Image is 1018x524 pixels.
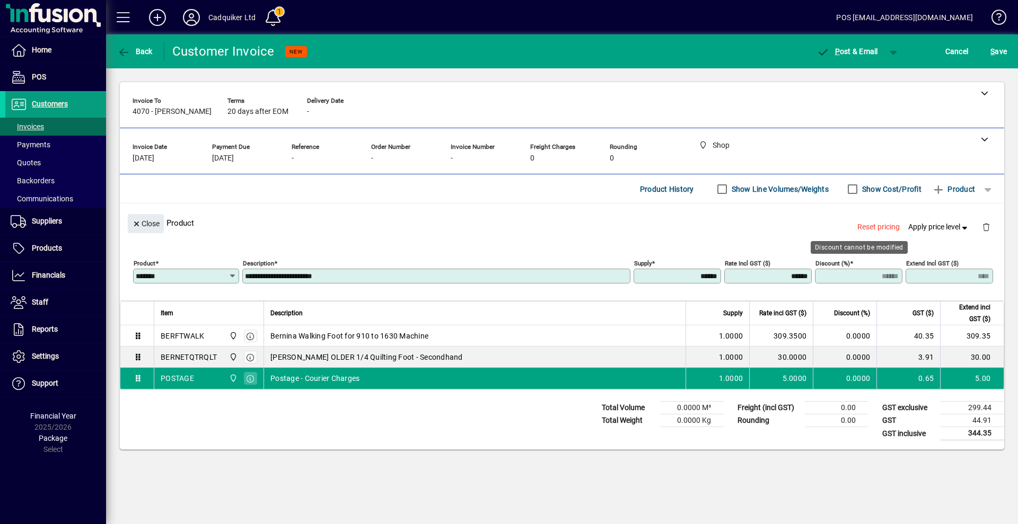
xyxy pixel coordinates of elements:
span: POS [32,73,46,81]
button: Save [988,42,1010,61]
span: Shop [226,330,239,342]
span: Home [32,46,51,54]
button: Add [141,8,174,27]
span: Shop [226,372,239,384]
span: S [990,47,995,56]
span: NEW [289,48,303,55]
td: 0.00 [805,402,868,414]
label: Show Line Volumes/Weights [730,184,829,194]
div: BERNETQTRQLT [161,352,217,362]
span: Discount (%) [834,307,870,319]
span: - [292,154,294,163]
a: Reports [5,316,106,343]
a: POS [5,64,106,91]
span: Support [32,379,58,387]
app-page-header-button: Delete [973,222,999,232]
td: 0.0000 [813,325,876,347]
span: Customers [32,100,68,108]
span: Reset pricing [857,221,900,233]
div: 30.0000 [756,352,806,362]
div: POS [EMAIL_ADDRESS][DOMAIN_NAME] [836,9,973,26]
span: Suppliers [32,217,62,225]
span: Close [132,215,160,233]
span: Back [117,47,153,56]
span: Invoices [11,122,44,131]
span: Shop [226,351,239,363]
mat-label: Supply [634,260,652,267]
span: - [371,154,373,163]
button: Delete [973,214,999,239]
span: ost & Email [817,47,878,56]
td: 40.35 [876,325,940,347]
span: Product History [640,181,694,198]
td: GST exclusive [877,402,941,414]
td: 5.00 [940,368,1004,389]
td: 0.0000 M³ [660,402,724,414]
span: Settings [32,352,59,360]
button: Product History [636,180,698,199]
a: Knowledge Base [984,2,1005,37]
span: 1.0000 [719,373,743,384]
app-page-header-button: Close [125,218,166,228]
span: Supply [723,307,743,319]
td: 0.0000 [813,368,876,389]
a: Payments [5,136,106,154]
a: Backorders [5,172,106,190]
a: Products [5,235,106,262]
span: Bernina Walking Foot for 910 to 1630 Machine [270,331,428,341]
a: Invoices [5,118,106,136]
span: [DATE] [133,154,154,163]
mat-label: Description [243,260,274,267]
td: Rounding [732,414,805,427]
a: Settings [5,343,106,370]
span: ave [990,43,1007,60]
div: Cadquiker Ltd [208,9,256,26]
label: Show Cost/Profit [860,184,922,194]
td: Total Volume [596,402,660,414]
td: GST inclusive [877,427,941,440]
span: Apply price level [908,221,970,233]
td: 30.00 [940,347,1004,368]
td: 299.44 [941,402,1004,414]
div: 309.3500 [756,331,806,341]
span: Backorders [11,176,55,185]
div: BERFTWALK [161,331,204,341]
span: GST ($) [912,307,934,319]
button: Post & Email [811,42,883,61]
span: Quotes [11,158,41,167]
a: Suppliers [5,208,106,235]
div: 5.0000 [756,373,806,384]
td: 344.35 [941,427,1004,440]
app-page-header-button: Back [106,42,164,61]
a: Communications [5,190,106,208]
span: Reports [32,325,58,333]
span: Communications [11,194,73,203]
span: Staff [32,298,48,306]
span: Description [270,307,303,319]
span: - [307,108,309,116]
td: 0.0000 [813,347,876,368]
span: Rate incl GST ($) [759,307,806,319]
button: Profile [174,8,208,27]
div: Product [120,203,1004,242]
td: 3.91 [876,347,940,368]
button: Apply price level [904,218,974,237]
a: Financials [5,262,106,289]
button: Reset pricing [853,218,904,237]
div: Customer Invoice [172,43,275,60]
span: 1.0000 [719,331,743,341]
span: - [451,154,453,163]
td: 309.35 [940,325,1004,347]
mat-label: Extend incl GST ($) [906,260,959,267]
span: 0 [530,154,534,163]
span: Extend incl GST ($) [947,301,990,325]
span: [DATE] [212,154,234,163]
td: 0.00 [805,414,868,427]
a: Quotes [5,154,106,172]
a: Staff [5,289,106,316]
span: 4070 - [PERSON_NAME] [133,108,212,116]
span: 20 days after EOM [227,108,288,116]
button: Back [115,42,155,61]
td: 0.65 [876,368,940,389]
a: Support [5,370,106,397]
